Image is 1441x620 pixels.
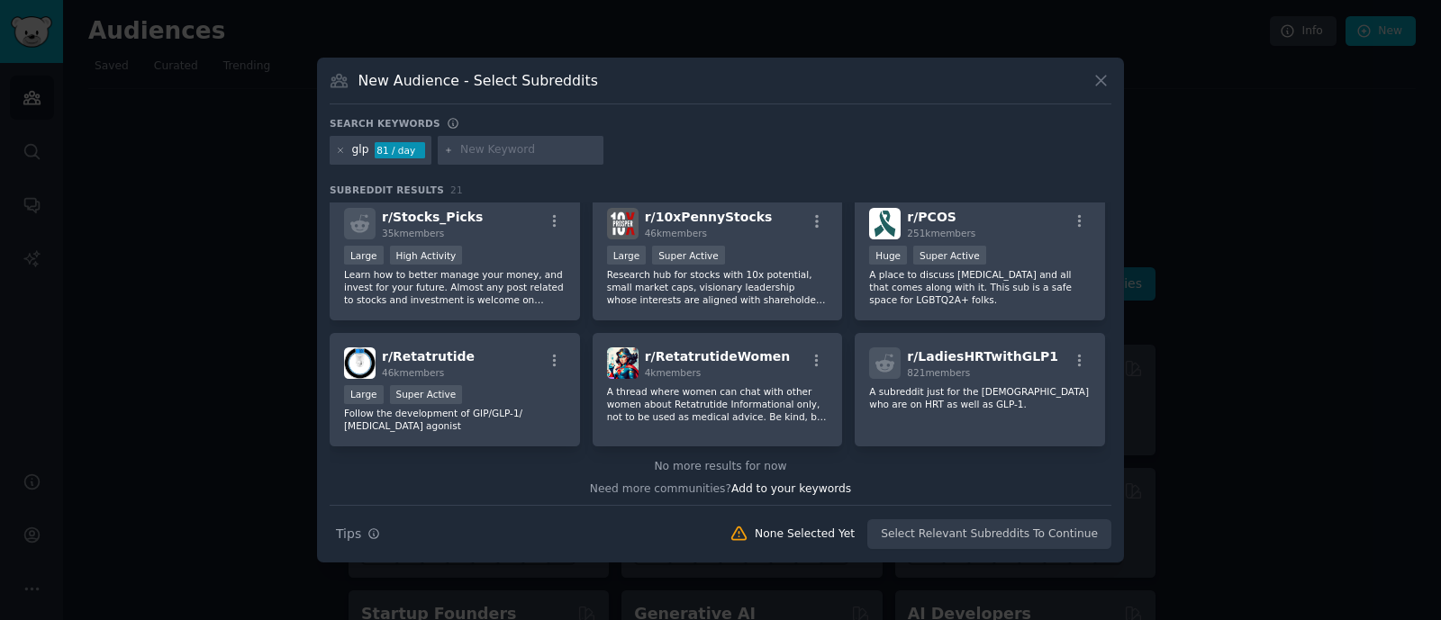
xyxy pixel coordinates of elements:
[913,246,986,265] div: Super Active
[390,385,463,404] div: Super Active
[755,526,855,543] div: None Selected Yet
[607,208,639,239] img: 10xPennyStocks
[645,228,707,238] span: 46k members
[607,246,647,265] div: Large
[344,407,566,432] p: Follow the development of GIP/GLP-1/ [MEDICAL_DATA] agonist
[907,349,1058,364] span: r/ LadiesHRTwithGLP1
[336,525,361,544] span: Tips
[450,184,463,195] span: 21
[607,347,639,379] img: RetatrutideWomen
[645,349,791,364] span: r/ RetatrutideWomen
[358,71,598,90] h3: New Audience - Select Subreddits
[645,210,773,224] span: r/ 10xPennyStocks
[344,268,566,306] p: Learn how to better manage your money, and invest for your future. Almost any post related to sto...
[869,208,901,239] img: PCOS
[382,210,483,224] span: r/ Stocks_Picks
[907,210,956,224] span: r/ PCOS
[344,246,384,265] div: Large
[382,349,475,364] span: r/ Retatrutide
[869,246,907,265] div: Huge
[907,367,970,378] span: 821 members
[344,385,384,404] div: Large
[390,246,463,265] div: High Activity
[607,268,829,306] p: Research hub for stocks with 10x potential, small market caps, visionary leadership whose interes...
[460,142,597,158] input: New Keyword
[645,367,702,378] span: 4k members
[731,482,851,495] span: Add to your keywords
[869,385,1091,410] p: A subreddit just for the [DEMOGRAPHIC_DATA] who are on HRT as well as GLP-1.
[352,142,369,158] div: glp
[330,459,1111,475] div: No more results for now
[375,142,425,158] div: 81 / day
[652,246,725,265] div: Super Active
[330,475,1111,498] div: Need more communities?
[607,385,829,423] p: A thread where women can chat with other women about Retatrutide Informational only, not to be us...
[330,184,444,196] span: Subreddit Results
[382,367,444,378] span: 46k members
[344,347,376,379] img: Retatrutide
[869,268,1091,306] p: A place to discuss [MEDICAL_DATA] and all that comes along with it. This sub is a safe space for ...
[330,518,386,550] button: Tips
[907,228,975,238] span: 251k members
[330,117,440,130] h3: Search keywords
[382,228,444,238] span: 35k members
